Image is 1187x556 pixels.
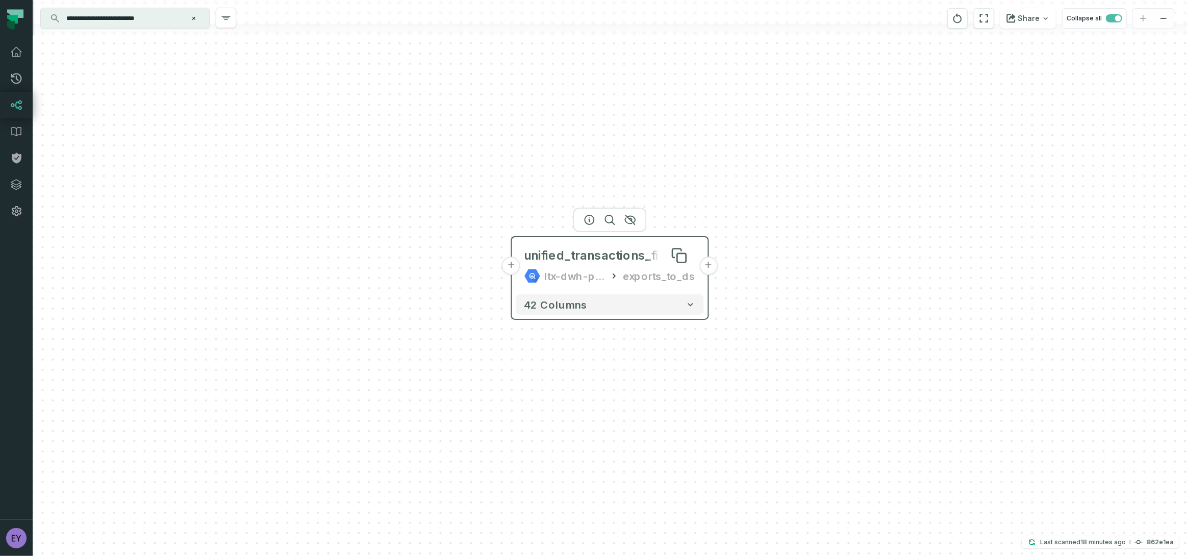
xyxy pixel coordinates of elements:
[545,268,605,284] div: ltx-dwh-prod-processed
[524,247,689,264] div: unified_transactions_fix_d7
[502,257,520,275] button: +
[6,528,27,548] img: avatar of eyal
[1062,8,1127,29] button: Collapse all
[623,268,696,284] div: exports_to_ds
[524,298,588,311] span: 42 columns
[1080,538,1126,546] relative-time: Aug 20, 2025, 9:04 AM GMT+3
[189,13,199,23] button: Clear search query
[1040,537,1126,547] p: Last scanned
[1022,536,1179,548] button: Last scanned[DATE] 9:04:51 AM862e1ea
[699,257,718,275] button: +
[1147,539,1173,545] h4: 862e1ea
[1153,9,1174,29] button: zoom out
[1000,8,1056,29] button: Share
